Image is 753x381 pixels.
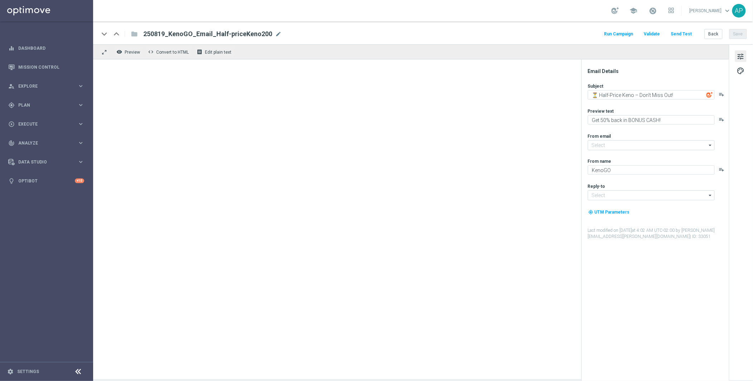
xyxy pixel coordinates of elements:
[18,122,77,126] span: Execute
[8,45,15,52] i: equalizer
[8,58,84,77] div: Mission Control
[735,65,747,76] button: palette
[18,84,77,88] span: Explore
[8,83,15,89] i: person_search
[588,184,605,189] label: Reply-to
[705,29,723,39] button: Back
[588,68,728,74] div: Email Details
[644,31,660,36] span: Validate
[595,210,630,215] span: UTM Parameters
[8,102,85,108] button: gps_fixed Plan keyboard_arrow_right
[8,140,77,146] div: Analyze
[8,178,85,184] button: lightbulb Optibot +10
[8,140,85,146] button: track_changes Analyze keyboard_arrow_right
[156,50,189,55] span: Convert to HTML
[729,29,747,39] button: Save
[8,121,77,127] div: Execute
[77,102,84,108] i: keyboard_arrow_right
[719,117,725,122] button: playlist_add
[737,52,745,61] span: tune
[8,159,77,165] div: Data Studio
[735,50,747,62] button: tune
[643,29,661,39] button: Validate
[8,140,15,146] i: track_changes
[8,45,85,51] button: equalizer Dashboard
[732,4,746,18] div: AP
[195,47,235,57] button: receipt Edit plain text
[719,92,725,97] button: playlist_add
[146,47,192,57] button: code Convert to HTML
[588,208,630,216] button: my_location UTM Parameters
[17,370,39,374] a: Settings
[7,368,14,375] i: settings
[588,133,611,139] label: From email
[8,83,85,89] button: person_search Explore keyboard_arrow_right
[75,179,84,183] div: +10
[125,50,140,55] span: Preview
[603,29,634,39] button: Run Campaign
[8,102,15,108] i: gps_fixed
[148,49,154,55] span: code
[630,7,638,15] span: school
[8,121,85,127] button: play_circle_outline Execute keyboard_arrow_right
[18,103,77,107] span: Plan
[8,39,84,58] div: Dashboard
[77,121,84,127] i: keyboard_arrow_right
[707,141,714,150] i: arrow_drop_down
[77,83,84,89] i: keyboard_arrow_right
[588,108,614,114] label: Preview text
[690,234,711,239] span: | ID: 33051
[724,7,732,15] span: keyboard_arrow_down
[18,141,77,145] span: Analyze
[143,30,272,38] span: 250819_KenoGO_Email_Half-priceKeno200
[8,102,77,108] div: Plan
[8,83,77,89] div: Explore
[707,191,714,200] i: arrow_drop_down
[588,140,715,150] input: Select
[77,140,84,146] i: keyboard_arrow_right
[8,64,85,70] button: Mission Control
[116,49,122,55] i: remove_red_eye
[706,92,713,98] img: optiGenie.svg
[589,210,594,215] i: my_location
[18,160,77,164] span: Data Studio
[8,121,15,127] i: play_circle_outline
[8,178,15,184] i: lightbulb
[275,31,282,37] span: mode_edit
[197,49,202,55] i: receipt
[588,83,604,89] label: Subject
[737,66,745,75] span: palette
[670,29,693,39] button: Send Test
[115,47,143,57] button: remove_red_eye Preview
[18,171,75,190] a: Optibot
[588,228,728,240] label: Last modified on [DATE] at 4:02 AM UTC-02:00 by [PERSON_NAME][EMAIL_ADDRESS][PERSON_NAME][DOMAIN_...
[18,58,84,77] a: Mission Control
[588,190,715,200] input: Select
[588,158,611,164] label: From name
[689,5,732,16] a: [PERSON_NAME]keyboard_arrow_down
[205,50,231,55] span: Edit plain text
[18,39,84,58] a: Dashboard
[719,167,725,172] button: playlist_add
[77,158,84,165] i: keyboard_arrow_right
[8,171,84,190] div: Optibot
[8,159,85,165] button: Data Studio keyboard_arrow_right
